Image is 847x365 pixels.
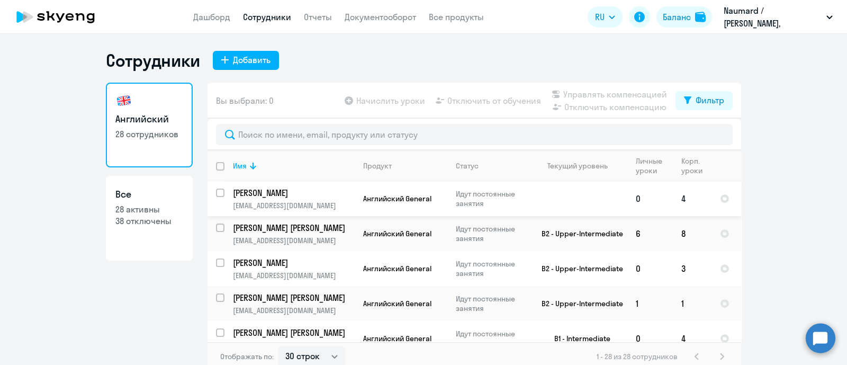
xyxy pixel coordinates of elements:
a: Английский28 сотрудников [106,83,193,167]
span: Английский General [363,229,431,238]
p: Naumard / [PERSON_NAME], [PERSON_NAME] [724,4,822,30]
td: 0 [627,251,673,286]
p: 28 активны [115,203,183,215]
p: [PERSON_NAME] [PERSON_NAME] [233,292,353,304]
p: [EMAIL_ADDRESS][DOMAIN_NAME] [233,236,354,245]
a: Документооборот [345,12,416,22]
div: Баланс [663,11,691,23]
td: 0 [627,181,673,216]
div: Статус [456,161,479,171]
p: Идут постоянные занятия [456,224,528,243]
span: 1 - 28 из 28 сотрудников [597,352,678,361]
span: RU [595,11,605,23]
p: [EMAIL_ADDRESS][DOMAIN_NAME] [233,271,354,280]
div: Корп. уроки [681,156,704,175]
td: 1 [673,286,711,321]
td: 6 [627,216,673,251]
td: 4 [673,321,711,356]
p: 38 отключены [115,215,183,227]
a: [PERSON_NAME] [233,257,354,269]
p: Идут постоянные занятия [456,189,528,208]
input: Поиск по имени, email, продукту или статусу [216,124,733,145]
button: Добавить [213,51,279,70]
div: Добавить [233,54,271,66]
a: [PERSON_NAME] [233,187,354,199]
div: Продукт [363,161,447,171]
td: B2 - Upper-Intermediate [529,251,627,286]
p: [PERSON_NAME] [PERSON_NAME] [233,327,353,339]
span: Вы выбрали: 0 [216,94,274,107]
p: Идут постоянные занятия [456,259,528,278]
td: B2 - Upper-Intermediate [529,286,627,321]
button: Фильтр [675,91,733,110]
p: [PERSON_NAME] [233,187,353,199]
span: Английский General [363,194,431,203]
h3: Английский [115,112,183,126]
td: B2 - Upper-Intermediate [529,216,627,251]
h1: Сотрудники [106,50,200,71]
span: Английский General [363,264,431,273]
p: [EMAIL_ADDRESS][DOMAIN_NAME] [233,341,354,350]
td: 1 [627,286,673,321]
div: Имя [233,161,354,171]
div: Текущий уровень [547,161,608,171]
h3: Все [115,188,183,201]
p: Идут постоянные занятия [456,294,528,313]
button: Naumard / [PERSON_NAME], [PERSON_NAME] [718,4,838,30]
a: Сотрудники [243,12,291,22]
div: Имя [233,161,247,171]
td: 0 [627,321,673,356]
a: [PERSON_NAME] [PERSON_NAME] [233,327,354,339]
img: english [115,92,132,109]
p: [PERSON_NAME] [233,257,353,269]
div: Личные уроки [636,156,672,175]
div: Личные уроки [636,156,665,175]
img: balance [695,12,706,22]
a: [PERSON_NAME] [PERSON_NAME] [233,222,354,234]
td: B1 - Intermediate [529,321,627,356]
div: Статус [456,161,528,171]
div: Корп. уроки [681,156,711,175]
span: Отображать по: [220,352,274,361]
td: 4 [673,181,711,216]
button: RU [588,6,623,28]
p: [EMAIL_ADDRESS][DOMAIN_NAME] [233,201,354,210]
td: 8 [673,216,711,251]
button: Балансbalance [656,6,712,28]
td: 3 [673,251,711,286]
div: Фильтр [696,94,724,106]
div: Продукт [363,161,392,171]
a: Все28 активны38 отключены [106,176,193,261]
p: 28 сотрудников [115,128,183,140]
a: Все продукты [429,12,484,22]
span: Английский General [363,334,431,343]
p: [EMAIL_ADDRESS][DOMAIN_NAME] [233,306,354,315]
div: Текущий уровень [537,161,627,171]
p: [PERSON_NAME] [PERSON_NAME] [233,222,353,234]
a: Дашборд [193,12,230,22]
a: Отчеты [304,12,332,22]
span: Английский General [363,299,431,308]
p: Идут постоянные занятия [456,329,528,348]
a: [PERSON_NAME] [PERSON_NAME] [233,292,354,304]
